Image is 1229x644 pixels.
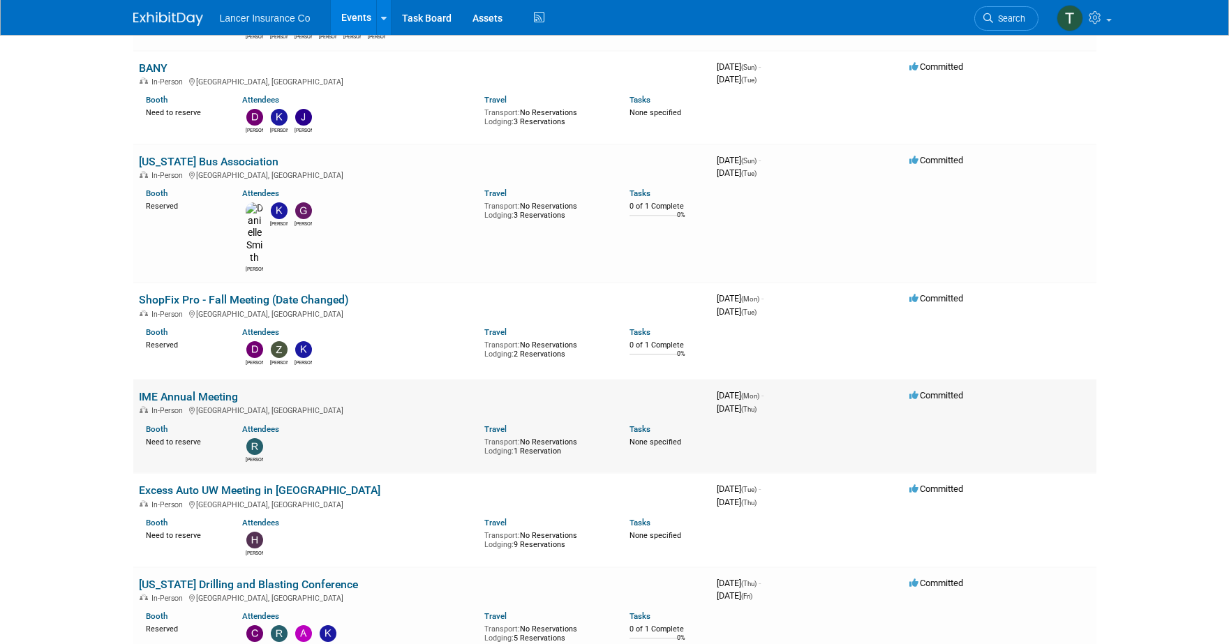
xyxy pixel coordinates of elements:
div: Steven O'Shea [270,32,288,40]
img: Kenneth Anthony [271,109,288,126]
span: [DATE] [717,61,761,72]
span: [DATE] [717,293,764,304]
a: [US_STATE] Drilling and Blasting Conference [139,578,358,591]
span: [DATE] [717,155,761,165]
img: kathy egan [295,341,312,358]
a: Travel [484,327,507,337]
img: John Burgan [295,109,312,126]
div: Holly Miller [246,548,263,557]
a: Tasks [630,188,650,198]
div: Reserved [146,622,222,634]
span: Committed [909,293,963,304]
img: Danielle Smith [246,202,263,264]
a: Booth [146,611,167,621]
span: [DATE] [717,484,761,494]
div: Genevieve Clayton [295,219,312,227]
img: Zachary Koster [271,341,288,358]
div: Terry Fichter [368,32,385,40]
span: - [759,155,761,165]
span: In-Person [151,310,187,319]
span: [DATE] [717,403,757,414]
div: [GEOGRAPHIC_DATA], [GEOGRAPHIC_DATA] [139,169,706,180]
div: [GEOGRAPHIC_DATA], [GEOGRAPHIC_DATA] [139,498,706,509]
img: In-Person Event [140,77,148,84]
span: - [761,390,764,400]
span: [DATE] [717,167,757,178]
div: No Reservations 1 Reservation [484,435,609,456]
span: Committed [909,61,963,72]
span: In-Person [151,77,187,87]
span: In-Person [151,406,187,415]
a: Tasks [630,95,650,105]
span: Lodging: [484,540,514,549]
div: 0 of 1 Complete [630,340,706,350]
img: Andy Miller [295,625,312,642]
div: John Burgan [295,126,312,134]
div: [GEOGRAPHIC_DATA], [GEOGRAPHIC_DATA] [139,404,706,415]
img: Ralph Burnham [271,625,288,642]
span: - [761,293,764,304]
div: No Reservations 3 Reservations [484,199,609,220]
div: Zachary Koster [270,358,288,366]
span: Lodging: [484,211,514,220]
div: [GEOGRAPHIC_DATA], [GEOGRAPHIC_DATA] [139,308,706,319]
div: No Reservations 9 Reservations [484,528,609,550]
div: Danielle Smith [246,264,263,273]
div: Dawn Quinn [246,126,263,134]
span: Transport: [484,437,520,447]
span: None specified [630,108,681,117]
span: [DATE] [717,74,757,84]
a: Excess Auto UW Meeting in [GEOGRAPHIC_DATA] [139,484,380,497]
a: Tasks [630,518,650,527]
span: [DATE] [717,578,761,588]
a: Travel [484,95,507,105]
div: [GEOGRAPHIC_DATA], [GEOGRAPHIC_DATA] [139,592,706,603]
span: - [759,61,761,72]
a: Travel [484,518,507,527]
a: BANY [139,61,167,75]
div: No Reservations 5 Reservations [484,622,609,643]
a: Attendees [242,424,279,434]
div: Matt Mushorn [319,32,336,40]
div: No Reservations 3 Reservations [484,105,609,127]
img: In-Person Event [140,500,148,507]
span: Committed [909,484,963,494]
span: (Tue) [741,308,757,316]
span: Committed [909,155,963,165]
img: In-Person Event [140,171,148,178]
span: (Tue) [741,76,757,84]
a: IME Annual Meeting [139,390,238,403]
img: ExhibitDay [133,12,203,26]
img: Dennis Kelly [246,341,263,358]
a: Travel [484,188,507,198]
span: In-Person [151,171,187,180]
a: Attendees [242,611,279,621]
img: Ralph Burnham [246,438,263,455]
a: Search [974,6,1038,31]
span: (Tue) [741,170,757,177]
span: [DATE] [717,306,757,317]
div: Need to reserve [146,528,222,541]
a: Booth [146,327,167,337]
td: 0% [677,350,685,369]
img: Charline Pollard [246,625,263,642]
span: (Fri) [741,592,752,600]
img: Holly Miller [246,532,263,548]
span: (Mon) [741,392,759,400]
div: Ralph Burnham [246,455,263,463]
a: Booth [146,95,167,105]
span: Lancer Insurance Co [220,13,311,24]
span: (Thu) [741,499,757,507]
span: None specified [630,437,681,447]
span: (Thu) [741,580,757,587]
div: Dennis Kelly [246,32,263,40]
div: Dennis Kelly [246,358,263,366]
td: 0% [677,211,685,230]
div: Reserved [146,199,222,211]
a: ShopFix Pro - Fall Meeting (Date Changed) [139,293,349,306]
span: Lodging: [484,117,514,126]
span: Transport: [484,624,520,634]
a: Tasks [630,424,650,434]
img: In-Person Event [140,406,148,413]
span: - [759,484,761,494]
